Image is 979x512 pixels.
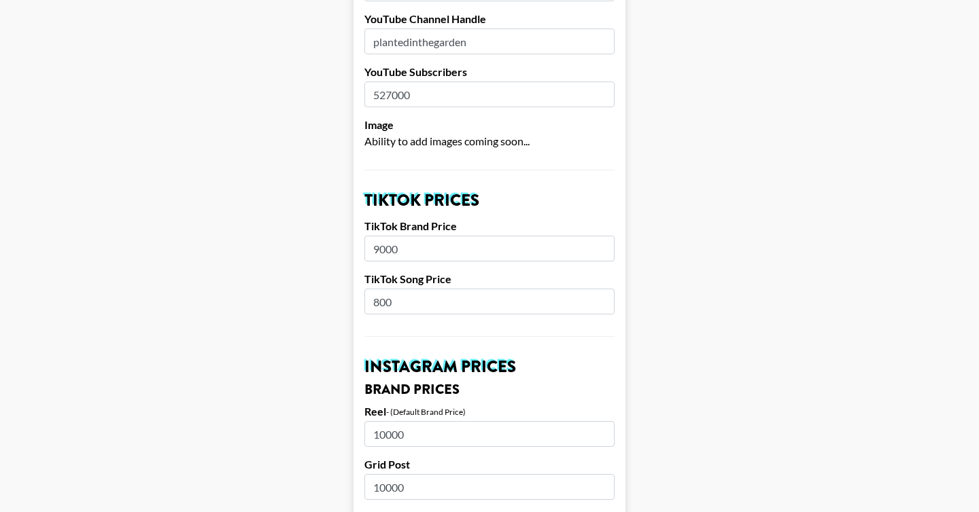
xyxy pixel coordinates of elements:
[364,65,615,79] label: YouTube Subscribers
[364,118,615,132] label: Image
[364,219,615,233] label: TikTok Brand Price
[364,272,615,286] label: TikTok Song Price
[364,405,386,418] label: Reel
[364,458,615,471] label: Grid Post
[364,192,615,208] h2: TikTok Prices
[364,12,615,26] label: YouTube Channel Handle
[364,359,615,375] h2: Instagram Prices
[364,134,530,147] span: Ability to add images coming soon...
[364,383,615,397] h3: Brand Prices
[386,407,466,417] div: - (Default Brand Price)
